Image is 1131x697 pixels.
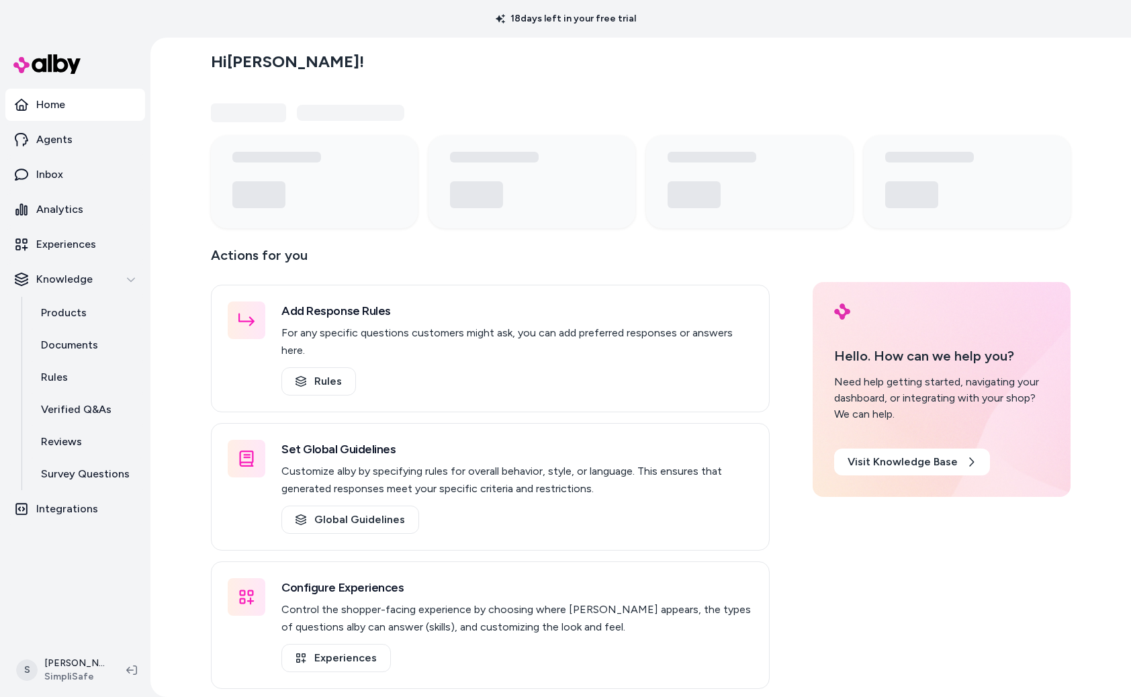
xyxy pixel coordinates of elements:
p: Products [41,305,87,321]
a: Analytics [5,193,145,226]
a: Integrations [5,493,145,525]
img: alby Logo [13,54,81,74]
p: Customize alby by specifying rules for overall behavior, style, or language. This ensures that ge... [281,463,753,498]
p: Documents [41,337,98,353]
a: Survey Questions [28,458,145,490]
img: alby Logo [834,304,850,320]
p: Actions for you [211,244,770,277]
p: [PERSON_NAME] [44,657,105,670]
a: Verified Q&As [28,393,145,426]
p: Verified Q&As [41,402,111,418]
a: Inbox [5,158,145,191]
p: Reviews [41,434,82,450]
button: S[PERSON_NAME]SimpliSafe [8,649,116,692]
p: Home [36,97,65,113]
p: For any specific questions customers might ask, you can add preferred responses or answers here. [281,324,753,359]
a: Rules [28,361,145,393]
a: Documents [28,329,145,361]
a: Home [5,89,145,121]
a: Global Guidelines [281,506,419,534]
p: Experiences [36,236,96,252]
a: Experiences [281,644,391,672]
p: 18 days left in your free trial [488,12,644,26]
p: Integrations [36,501,98,517]
a: Reviews [28,426,145,458]
p: Agents [36,132,73,148]
h3: Configure Experiences [281,578,753,597]
p: Hello. How can we help you? [834,346,1049,366]
button: Knowledge [5,263,145,295]
p: Rules [41,369,68,385]
span: SimpliSafe [44,670,105,684]
a: Rules [281,367,356,396]
h2: Hi [PERSON_NAME] ! [211,52,364,72]
p: Survey Questions [41,466,130,482]
a: Products [28,297,145,329]
h3: Set Global Guidelines [281,440,753,459]
a: Agents [5,124,145,156]
div: Need help getting started, navigating your dashboard, or integrating with your shop? We can help. [834,374,1049,422]
h3: Add Response Rules [281,301,753,320]
p: Inbox [36,167,63,183]
a: Experiences [5,228,145,261]
a: Visit Knowledge Base [834,449,990,475]
p: Knowledge [36,271,93,287]
p: Analytics [36,201,83,218]
p: Control the shopper-facing experience by choosing where [PERSON_NAME] appears, the types of quest... [281,601,753,636]
span: S [16,659,38,681]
